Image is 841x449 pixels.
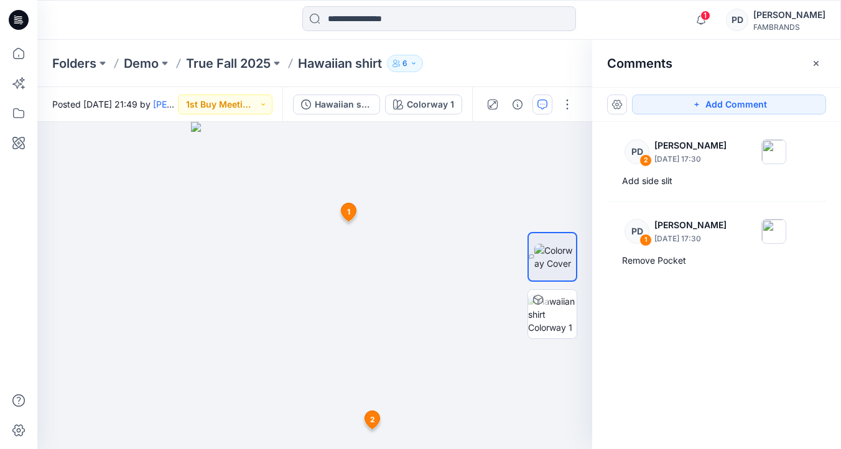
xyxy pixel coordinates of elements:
[625,139,649,164] div: PD
[622,253,811,268] div: Remove Pocket
[654,138,727,153] p: [PERSON_NAME]
[528,295,577,334] img: Hawaiian shirt Colorway 1
[700,11,710,21] span: 1
[186,55,271,72] a: True Fall 2025
[508,95,527,114] button: Details
[654,233,727,245] p: [DATE] 17:30
[654,218,727,233] p: [PERSON_NAME]
[124,55,159,72] a: Demo
[625,219,649,244] div: PD
[293,95,380,114] button: Hawaiian shirt
[52,98,178,111] span: Posted [DATE] 21:49 by
[402,57,407,70] p: 6
[298,55,382,72] p: Hawaiian shirt
[153,99,225,109] a: [PERSON_NAME]
[753,7,825,22] div: [PERSON_NAME]
[726,9,748,31] div: PD
[607,56,672,71] h2: Comments
[753,22,825,32] div: FAMBRANDS
[632,95,826,114] button: Add Comment
[385,95,462,114] button: Colorway 1
[654,153,727,165] p: [DATE] 17:30
[639,234,652,246] div: 1
[639,154,652,167] div: 2
[387,55,423,72] button: 6
[52,55,96,72] a: Folders
[407,98,454,111] div: Colorway 1
[622,174,811,188] div: Add side slit
[534,244,576,270] img: Colorway Cover
[315,98,372,111] div: Hawaiian shirt
[191,122,439,449] img: eyJhbGciOiJIUzI1NiIsImtpZCI6IjAiLCJzbHQiOiJzZXMiLCJ0eXAiOiJKV1QifQ.eyJkYXRhIjp7InR5cGUiOiJzdG9yYW...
